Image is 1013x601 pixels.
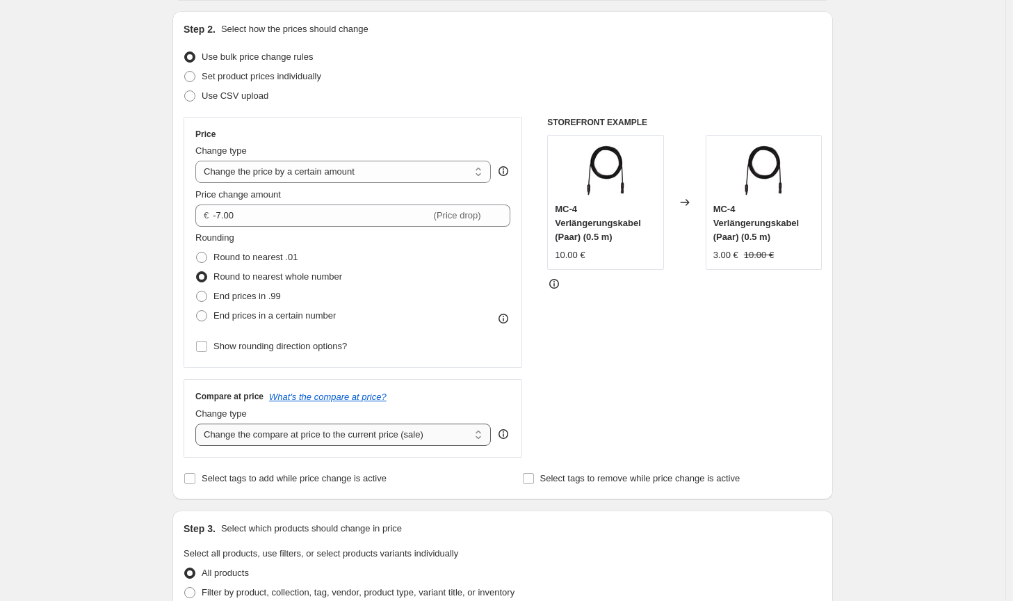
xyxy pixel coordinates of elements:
p: Select how the prices should change [221,22,368,36]
span: All products [202,568,249,578]
span: Round to nearest .01 [213,252,298,262]
img: kabel.3_1_80x.webp [578,143,633,198]
span: Select all products, use filters, or select products variants individually [184,548,458,559]
span: Select tags to remove while price change is active [540,473,740,483]
button: What's the compare at price? [269,392,387,402]
span: End prices in a certain number [213,310,336,321]
span: Set product prices individually [202,71,321,81]
img: kabel.3_1_80x.webp [736,143,791,198]
span: MC-4 Verlängerungskabel (Paar) (0.5 m) [555,204,641,242]
div: help [496,427,510,441]
span: Price change amount [195,189,281,200]
div: help [496,164,510,178]
span: Rounding [195,232,234,243]
span: End prices in .99 [213,291,281,301]
strike: 10.00 € [744,248,774,262]
span: Use bulk price change rules [202,51,313,62]
span: Change type [195,408,247,419]
h2: Step 2. [184,22,216,36]
span: Round to nearest whole number [213,271,342,282]
span: MC-4 Verlängerungskabel (Paar) (0.5 m) [713,204,800,242]
h3: Price [195,129,216,140]
span: Filter by product, collection, tag, vendor, product type, variant title, or inventory [202,587,514,598]
div: 3.00 € [713,248,738,262]
span: € [204,210,209,221]
span: Show rounding direction options? [213,341,347,351]
h3: Compare at price [195,391,264,402]
span: Select tags to add while price change is active [202,473,387,483]
h2: Step 3. [184,522,216,536]
p: Select which products should change in price [221,522,402,536]
div: 10.00 € [555,248,585,262]
span: Change type [195,145,247,156]
input: -10.00 [213,205,430,227]
span: Use CSV upload [202,90,268,101]
span: (Price drop) [434,210,481,221]
h6: STOREFRONT EXAMPLE [547,117,822,128]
